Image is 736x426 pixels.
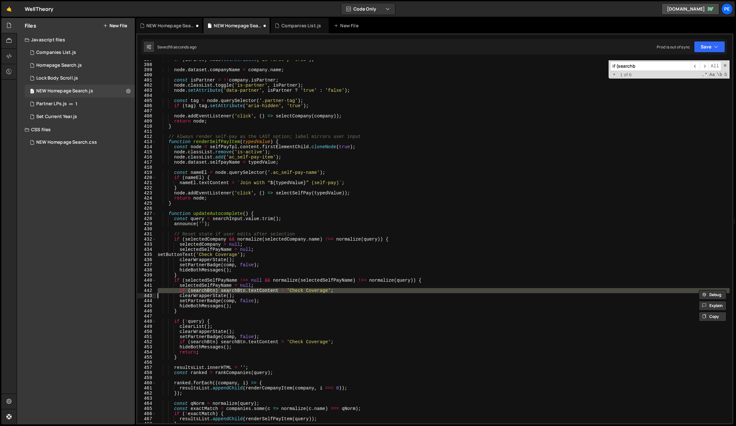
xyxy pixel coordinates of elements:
[137,144,156,149] div: 414
[137,268,156,273] div: 438
[137,257,156,262] div: 436
[137,375,156,380] div: 459
[157,44,196,50] div: Saved
[137,93,156,98] div: 404
[137,119,156,124] div: 409
[137,329,156,334] div: 450
[723,72,728,78] span: Search In Selection
[137,355,156,360] div: 455
[137,237,156,242] div: 432
[137,114,156,119] div: 408
[25,110,135,123] div: 15879/44768.js
[137,298,156,303] div: 444
[36,88,93,94] div: NEW Homepage Search.js
[137,196,156,201] div: 424
[30,89,34,94] span: 1
[137,386,156,391] div: 461
[611,72,618,77] span: Toggle Replace mode
[137,314,156,319] div: 447
[137,62,156,67] div: 398
[618,72,634,77] span: 1 of 6
[699,312,726,321] button: Copy
[701,72,708,78] span: RegExp Search
[137,83,156,88] div: 402
[25,136,135,149] div: 15879/44969.css
[137,401,156,406] div: 464
[36,114,77,120] div: Set Current Year.js
[25,98,135,110] div: 15879/44963.js
[708,62,721,71] span: Alt-Enter
[137,185,156,191] div: 422
[137,124,156,129] div: 410
[137,191,156,196] div: 423
[137,309,156,314] div: 446
[25,46,135,59] div: 15879/44993.js
[137,334,156,339] div: 451
[25,72,135,85] div: 15879/42362.js
[137,339,156,345] div: 452
[137,88,156,93] div: 403
[25,5,54,13] div: WellTheory
[137,416,156,422] div: 467
[662,3,719,15] a: [DOMAIN_NAME]
[137,221,156,226] div: 429
[137,165,156,170] div: 418
[137,303,156,309] div: 445
[137,103,156,108] div: 406
[137,211,156,216] div: 427
[36,63,82,68] div: Homepage Search.js
[137,98,156,103] div: 405
[36,140,97,145] div: NEW Homepage Search.css
[137,206,156,211] div: 426
[699,301,726,311] button: Explain
[137,252,156,257] div: 435
[137,108,156,114] div: 407
[1,1,17,17] a: 🤙
[25,85,135,98] div: 15879/44968.js
[137,370,156,375] div: 458
[137,380,156,386] div: 460
[334,22,361,29] div: New File
[709,72,715,78] span: CaseSensitive Search
[137,139,156,144] div: 413
[137,273,156,278] div: 439
[281,22,321,29] div: Companies List.js
[17,123,135,136] div: CSS files
[36,101,67,107] div: Partner LPs.js
[137,129,156,134] div: 411
[700,62,709,71] span: ​
[137,155,156,160] div: 416
[137,278,156,283] div: 440
[137,201,156,206] div: 425
[137,262,156,268] div: 437
[146,22,195,29] div: NEW Homepage Search.css
[716,72,723,78] span: Whole Word Search
[214,22,262,29] div: NEW Homepage Search.js
[137,365,156,370] div: 457
[137,324,156,329] div: 449
[169,44,196,50] div: 16 seconds ago
[36,75,78,81] div: Lock Body Scroll.js
[137,406,156,411] div: 465
[137,391,156,396] div: 462
[25,59,135,72] div: 15879/44964.js
[137,350,156,355] div: 454
[137,160,156,165] div: 417
[721,3,733,15] a: Pe
[17,33,135,46] div: Javascript files
[103,23,127,28] button: New File
[75,101,77,106] span: 1
[137,78,156,83] div: 401
[137,319,156,324] div: 448
[137,247,156,252] div: 434
[137,288,156,293] div: 442
[137,72,156,78] div: 400
[610,62,691,71] input: Search for
[137,232,156,237] div: 431
[691,62,700,71] span: ​
[137,149,156,155] div: 415
[657,44,690,50] div: Prod is out of sync
[36,50,76,55] div: Companies List.js
[137,226,156,232] div: 430
[694,41,725,53] button: Save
